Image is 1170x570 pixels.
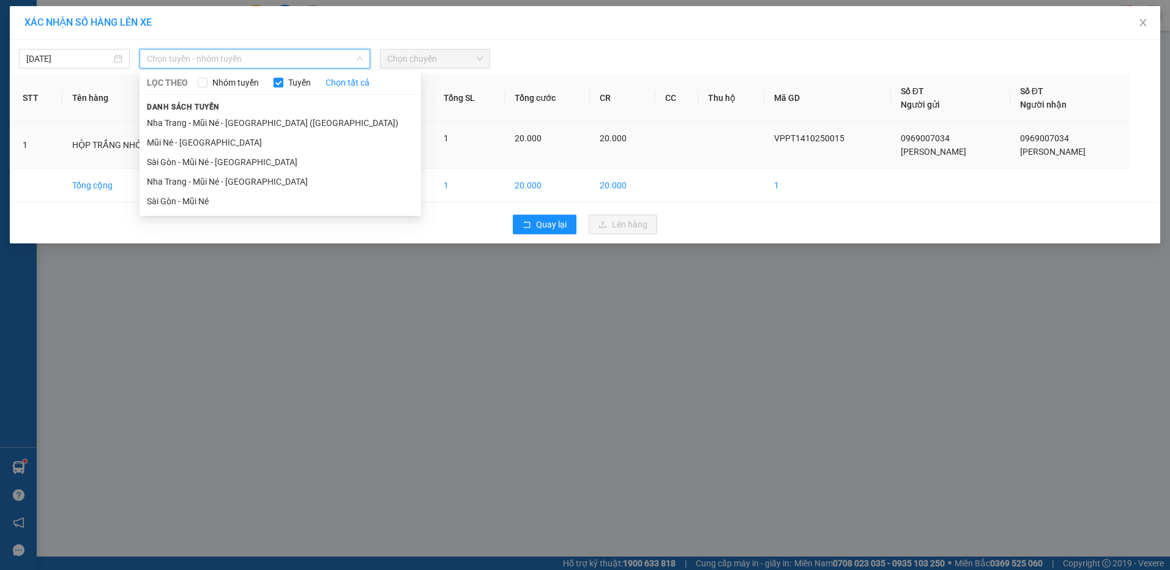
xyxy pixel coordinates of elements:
th: CC [655,75,698,122]
span: Số ĐT [1020,86,1043,96]
span: Người nhận [1020,100,1067,109]
span: Tuyến [283,76,316,89]
li: Mũi Né - [GEOGRAPHIC_DATA] [140,133,421,152]
span: Quay lại [536,218,567,231]
div: 0918737374. [10,54,108,72]
span: [PERSON_NAME] [901,147,966,157]
span: 0969007034 [1020,133,1069,143]
td: 1 [764,169,890,202]
li: Sài Gòn - Mũi Né [140,191,421,211]
span: down [356,55,363,62]
div: VP [GEOGRAPHIC_DATA] [117,10,241,40]
span: XÁC NHẬN SỐ HÀNG LÊN XE [24,17,152,28]
td: 20.000 [590,169,655,202]
li: Nha Trang - Mũi Né - [GEOGRAPHIC_DATA] [140,172,421,191]
span: Người gửi [901,100,940,109]
input: 14/10/2025 [26,52,111,65]
li: Sài Gòn - Mũi Né - [GEOGRAPHIC_DATA] [140,152,421,172]
span: Nhận: [117,12,146,24]
th: Mã GD [764,75,890,122]
span: 0969007034 [901,133,950,143]
span: 20.000 [600,133,627,143]
span: close [1138,18,1148,28]
span: Chọn chuyến [387,50,483,68]
span: VPPT1410250015 [774,133,844,143]
a: Chọn tất cả [326,76,370,89]
td: 20.000 [505,169,590,202]
div: VP [PERSON_NAME] [10,10,108,40]
td: Tổng cộng [62,169,187,202]
span: Nhóm tuyến [207,76,264,89]
span: LỌC THEO [147,76,188,89]
th: Tổng cước [505,75,590,122]
span: 1 [444,133,449,143]
td: 1 [13,122,62,169]
span: Chọn tuyến - nhóm tuyến [147,50,363,68]
li: Nha Trang - Mũi Né - [GEOGRAPHIC_DATA] ([GEOGRAPHIC_DATA]) [140,113,421,133]
button: uploadLên hàng [589,215,657,234]
th: Thu hộ [698,75,764,122]
div: THÀNH ĐẠT NT [117,40,241,54]
span: Gửi: [10,12,29,24]
button: rollbackQuay lại [513,215,576,234]
th: Tổng SL [434,75,505,122]
div: CTY NGUYÊN VỸ [10,40,108,54]
div: 70.000 [9,79,110,94]
th: CR [590,75,655,122]
span: CR : [9,80,28,93]
div: 0939166300 [117,54,241,72]
th: STT [13,75,62,122]
td: 1 [434,169,505,202]
td: HỘP TRẮNG NHỎ [62,122,187,169]
span: [PERSON_NAME] [1020,147,1086,157]
span: Danh sách tuyến [140,102,227,113]
button: Close [1126,6,1160,40]
th: Tên hàng [62,75,187,122]
span: 20.000 [515,133,542,143]
span: rollback [523,220,531,230]
span: Số ĐT [901,86,924,96]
